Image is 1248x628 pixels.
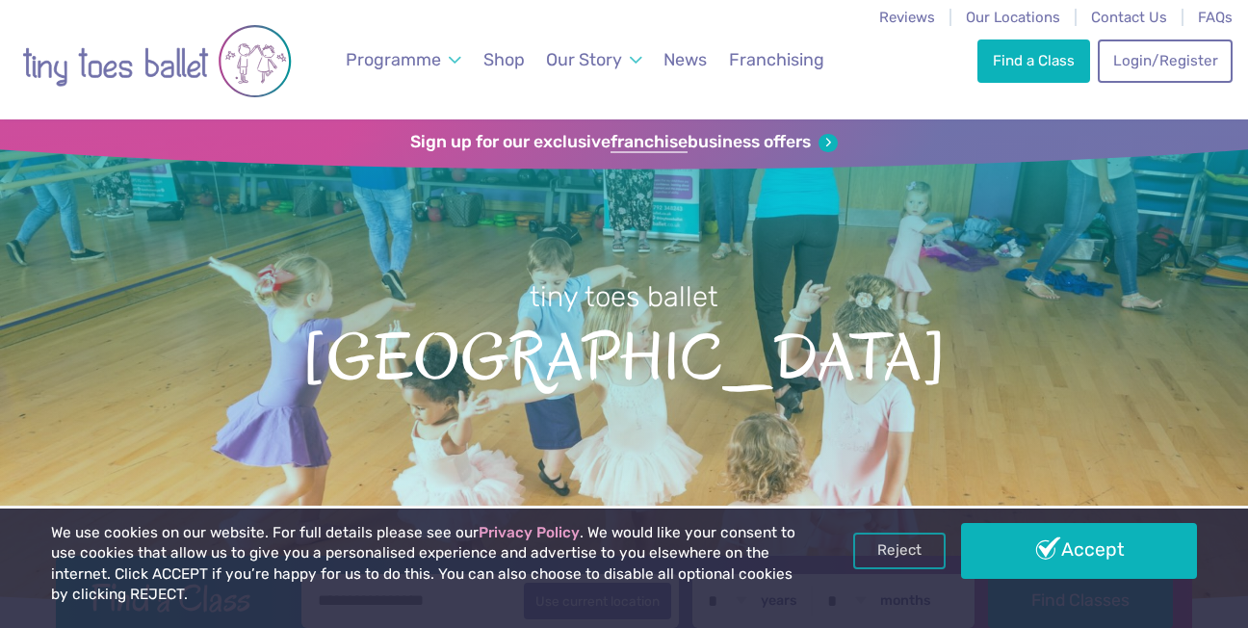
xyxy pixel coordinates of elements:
[961,523,1197,579] a: Accept
[22,13,292,110] img: tiny toes ballet
[720,39,833,82] a: Franchising
[663,49,707,69] span: News
[34,316,1214,394] span: [GEOGRAPHIC_DATA]
[729,49,824,69] span: Franchising
[530,280,718,313] small: tiny toes ballet
[546,49,622,69] span: Our Story
[537,39,651,82] a: Our Story
[1198,9,1233,26] a: FAQs
[479,524,580,541] a: Privacy Policy
[1098,39,1233,82] a: Login/Register
[879,9,935,26] a: Reviews
[410,132,837,153] a: Sign up for our exclusivefranchisebusiness offers
[655,39,715,82] a: News
[51,523,796,606] p: We use cookies on our website. For full details please see our . We would like your consent to us...
[977,39,1089,82] a: Find a Class
[475,39,533,82] a: Shop
[1091,9,1167,26] a: Contact Us
[346,49,441,69] span: Programme
[337,39,470,82] a: Programme
[853,533,946,569] a: Reject
[611,132,688,153] strong: franchise
[966,9,1060,26] a: Our Locations
[483,49,525,69] span: Shop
